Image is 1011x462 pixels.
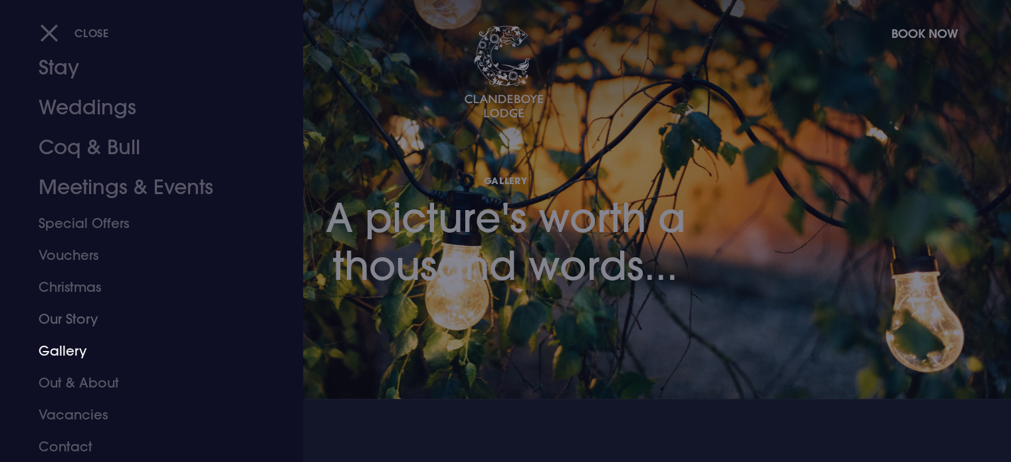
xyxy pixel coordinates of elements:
a: Special Offers [39,207,249,239]
button: Close [40,19,109,47]
a: Stay [39,48,249,88]
a: Vouchers [39,239,249,271]
a: Coq & Bull [39,128,249,168]
a: Gallery [39,335,249,367]
a: Christmas [39,271,249,303]
a: Vacancies [39,399,249,431]
a: Our Story [39,303,249,335]
a: Weddings [39,88,249,128]
a: Meetings & Events [39,168,249,207]
span: Close [74,26,109,40]
a: Out & About [39,367,249,399]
